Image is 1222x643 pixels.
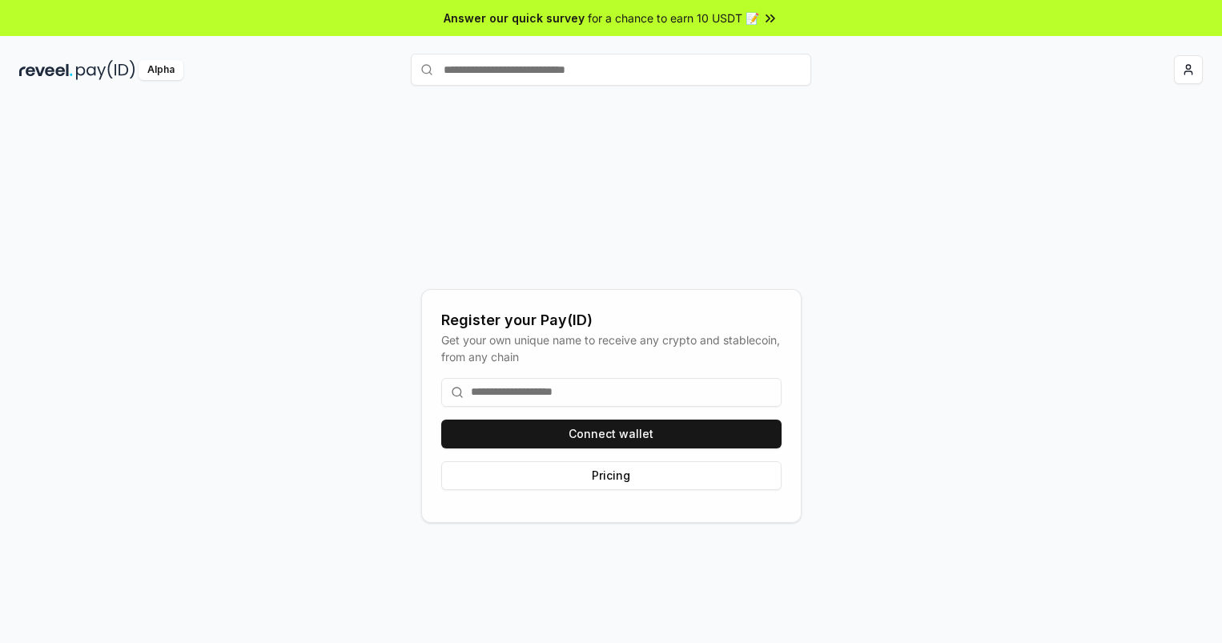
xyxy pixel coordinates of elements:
span: for a chance to earn 10 USDT 📝 [588,10,759,26]
div: Register your Pay(ID) [441,309,782,332]
button: Pricing [441,461,782,490]
div: Get your own unique name to receive any crypto and stablecoin, from any chain [441,332,782,365]
span: Answer our quick survey [444,10,585,26]
div: Alpha [139,60,183,80]
button: Connect wallet [441,420,782,448]
img: reveel_dark [19,60,73,80]
img: pay_id [76,60,135,80]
